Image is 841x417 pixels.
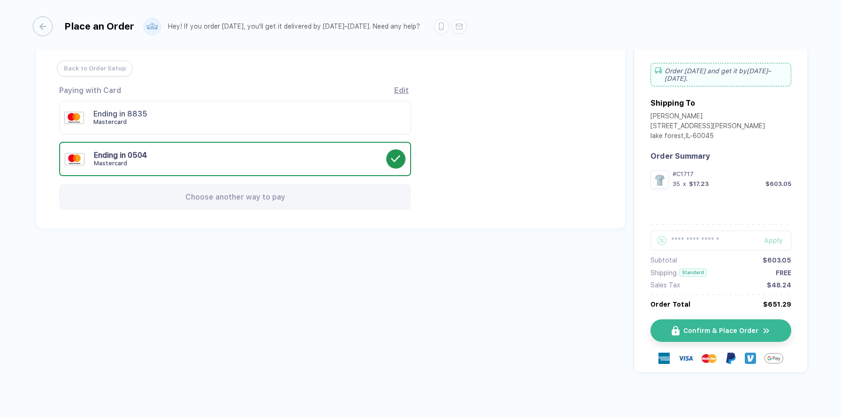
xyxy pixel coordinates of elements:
[672,326,680,336] img: icon
[763,256,791,264] div: $603.05
[767,281,791,289] div: $48.24
[650,256,677,264] div: Subtotal
[64,21,134,32] div: Place an Order
[168,23,420,31] div: Hey! If you order [DATE], you'll get it delivered by [DATE]–[DATE]. Need any help?
[702,351,717,366] img: master-card
[765,349,783,368] img: GPay
[94,151,386,167] div: Ending in 0504
[653,173,666,186] img: 1759958623728falfs_nt_front.png
[93,118,387,126] div: Mastercard
[776,269,791,277] div: FREE
[59,101,411,134] div: Ending in 8835Mastercard
[763,301,791,308] div: $651.29
[59,86,121,95] div: Paying with Card
[650,99,695,108] div: Shipping To
[57,61,133,77] button: Back to Order Setup
[650,132,765,142] div: lake forest , IL - 60045
[650,112,765,122] div: [PERSON_NAME]
[94,160,386,167] div: Mastercard
[93,109,387,126] div: Ending in 8835
[682,180,687,187] div: x
[745,353,756,364] img: Venmo
[59,142,411,176] div: Ending in 0504Mastercard
[673,170,791,178] div: #C1717
[650,63,791,86] div: Order [DATE] and get it by [DATE]–[DATE] .
[64,61,126,76] span: Back to Order Setup
[650,269,677,277] div: Shipping
[725,353,736,364] img: Paypal
[683,327,758,334] span: Confirm & Place Order
[144,18,161,35] img: user profile
[764,237,791,244] div: Apply
[650,319,791,342] button: iconConfirm & Place Ordericon
[650,281,680,289] div: Sales Tax
[658,353,670,364] img: express
[185,193,285,201] span: Choose another way to pay
[680,269,706,277] div: Standard
[762,326,771,335] img: icon
[650,122,765,132] div: [STREET_ADDRESS][PERSON_NAME]
[650,301,690,308] div: Order Total
[689,180,709,187] div: $17.23
[59,184,411,210] div: Choose another way to pay
[394,86,409,95] div: Edit
[752,231,791,250] button: Apply
[650,152,791,161] div: Order Summary
[673,180,680,187] div: 35
[678,351,693,366] img: visa
[765,180,791,187] div: $603.05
